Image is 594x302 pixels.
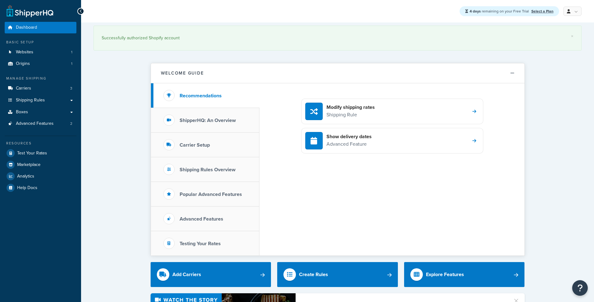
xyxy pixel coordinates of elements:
[5,83,76,94] a: Carriers3
[5,83,76,94] li: Carriers
[17,185,37,191] span: Help Docs
[5,95,76,106] a: Shipping Rules
[326,140,372,148] p: Advanced Feature
[16,25,37,30] span: Dashboard
[5,46,76,58] a: Websites1
[16,86,31,91] span: Carriers
[180,118,236,123] h3: ShipperHQ: An Overview
[16,50,33,55] span: Websites
[180,93,222,99] h3: Recommendations
[571,34,573,39] a: ×
[5,141,76,146] div: Resources
[16,61,30,66] span: Origins
[5,76,76,81] div: Manage Shipping
[71,61,72,66] span: 1
[299,270,328,279] div: Create Rules
[172,270,201,279] div: Add Carriers
[326,133,372,140] h4: Show delivery dates
[180,142,210,148] h3: Carrier Setup
[71,50,72,55] span: 1
[180,241,221,246] h3: Testing Your Rates
[151,262,271,287] a: Add Carriers
[5,40,76,45] div: Basic Setup
[17,162,41,168] span: Marketplace
[17,151,47,156] span: Test Your Rates
[326,104,375,111] h4: Modify shipping rates
[16,110,28,115] span: Boxes
[180,216,223,222] h3: Advanced Features
[470,8,481,14] strong: 4 days
[470,8,530,14] span: remaining on your Free Trial
[70,86,72,91] span: 3
[180,192,242,197] h3: Popular Advanced Features
[5,118,76,129] li: Advanced Features
[5,182,76,193] a: Help Docs
[5,148,76,159] a: Test Your Rates
[426,270,464,279] div: Explore Features
[404,262,525,287] a: Explore Features
[5,58,76,70] li: Origins
[5,159,76,170] a: Marketplace
[161,71,204,75] h2: Welcome Guide
[277,262,398,287] a: Create Rules
[102,34,573,42] div: Successfully authorized Shopify account
[17,174,34,179] span: Analytics
[5,106,76,118] a: Boxes
[16,121,54,126] span: Advanced Features
[5,171,76,182] a: Analytics
[5,46,76,58] li: Websites
[16,98,45,103] span: Shipping Rules
[151,63,524,83] button: Welcome Guide
[531,8,553,14] a: Select a Plan
[5,22,76,33] a: Dashboard
[180,167,235,173] h3: Shipping Rules Overview
[326,111,375,119] p: Shipping Rule
[572,280,588,296] button: Open Resource Center
[5,58,76,70] a: Origins1
[5,118,76,129] a: Advanced Features2
[70,121,72,126] span: 2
